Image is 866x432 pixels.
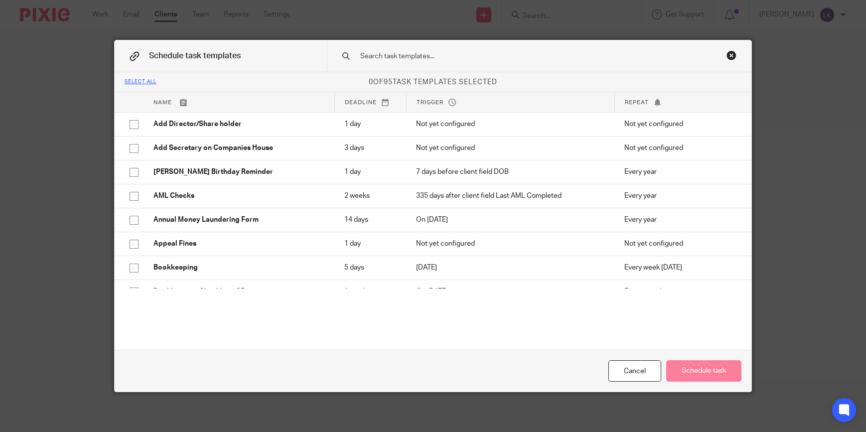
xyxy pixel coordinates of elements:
div: Close this dialog window [726,50,736,60]
p: Not yet configured [416,239,604,249]
p: 1 day [344,167,396,177]
span: Name [153,100,172,105]
span: 0 [369,79,373,86]
p: of task templates selected [115,77,751,87]
div: Cancel [608,360,661,382]
p: Repeat [625,98,736,107]
p: 7 days before client field DOB [416,167,604,177]
p: [PERSON_NAME] Birthday Reminder [153,167,324,177]
p: Every month [624,287,736,296]
p: Every week [DATE] [624,263,736,273]
p: Every year [624,167,736,177]
p: Every year [624,191,736,201]
div: Select all [125,79,156,85]
p: AML Checks [153,191,324,201]
p: Annual Money Laundering Form [153,215,324,225]
input: Search task templates... [359,51,688,62]
button: Schedule task [666,360,741,382]
span: Schedule task templates [149,52,241,60]
p: 335 days after client field Last AML Completed [416,191,604,201]
p: 1 week [344,287,396,296]
p: Deadline [345,98,396,107]
p: Every year [624,215,736,225]
p: 5 days [344,263,396,273]
p: 2 weeks [344,191,396,201]
p: Bookkeeping Checklist - CD [153,287,324,296]
p: Bookkeeping [153,263,324,273]
span: 95 [384,79,393,86]
p: 3 days [344,143,396,153]
p: On [DATE] [416,215,604,225]
p: Not yet configured [624,239,736,249]
p: Trigger [417,98,604,107]
p: Not yet configured [416,143,604,153]
p: [DATE] [416,263,604,273]
p: Not yet configured [624,119,736,129]
p: Not yet configured [416,119,604,129]
p: Not yet configured [624,143,736,153]
p: On [DATE] [416,287,604,296]
p: 14 days [344,215,396,225]
p: 1 day [344,119,396,129]
p: Appeal Fines [153,239,324,249]
p: 1 day [344,239,396,249]
p: Add Director/Share holder [153,119,324,129]
p: Add Secretary on Companies House [153,143,324,153]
